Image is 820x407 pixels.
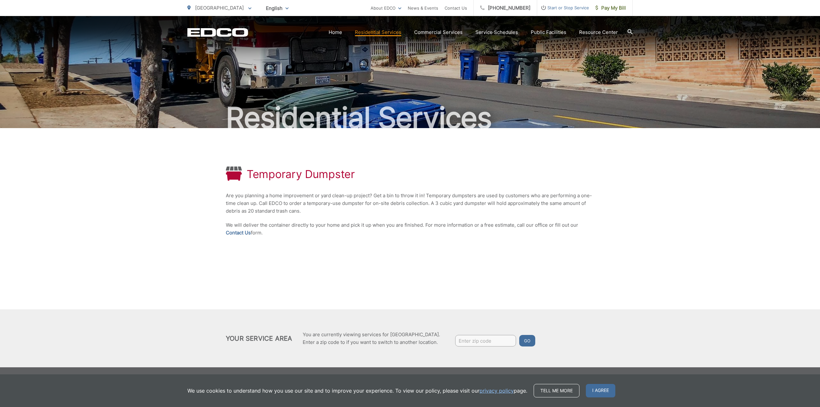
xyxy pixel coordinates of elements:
a: Tell me more [534,384,579,397]
a: Public Facilities [531,28,566,36]
a: Contact Us [226,229,251,237]
span: Pay My Bill [595,4,626,12]
h1: Temporary Dumpster [247,168,355,181]
h2: Residential Services [187,102,633,134]
a: Residential Services [355,28,401,36]
a: Contact Us [445,4,467,12]
a: Commercial Services [414,28,463,36]
a: Home [329,28,342,36]
h2: Your Service Area [226,335,292,342]
p: Are you planning a home improvement or yard clean-up project? Get a bin to throw it in! Temporary... [226,192,594,215]
a: privacy policy [480,387,514,395]
span: I agree [586,384,615,397]
span: [GEOGRAPHIC_DATA] [195,5,244,11]
a: EDCD logo. Return to the homepage. [187,28,248,37]
p: We use cookies to understand how you use our site and to improve your experience. To view our pol... [187,387,527,395]
span: English [261,3,293,14]
p: We will deliver the container directly to your home and pick it up when you are finished. For mor... [226,221,594,237]
a: Service Schedules [475,28,518,36]
a: About EDCO [371,4,401,12]
input: Enter zip code [455,335,516,346]
a: Resource Center [579,28,618,36]
a: News & Events [408,4,438,12]
p: You are currently viewing services for [GEOGRAPHIC_DATA]. Enter a zip code to if you want to swit... [303,331,440,346]
button: Go [519,335,535,346]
